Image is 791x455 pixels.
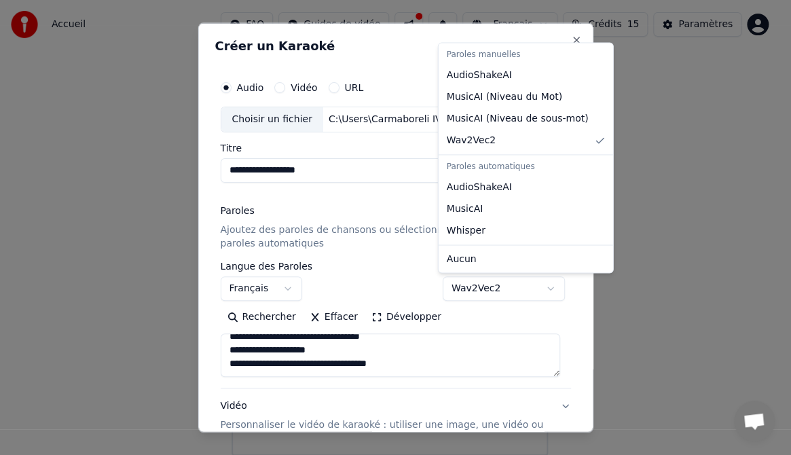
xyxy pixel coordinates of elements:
span: Aucun [447,252,477,266]
span: MusicAI [447,202,483,216]
span: AudioShakeAI [447,181,512,194]
span: MusicAI ( Niveau du Mot ) [447,90,562,104]
span: Whisper [447,224,485,238]
div: Paroles automatiques [441,158,610,177]
span: Wav2Vec2 [447,134,496,147]
div: Paroles manuelles [441,45,610,65]
span: AudioShakeAI [447,69,512,82]
span: MusicAI ( Niveau de sous-mot ) [447,112,589,126]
